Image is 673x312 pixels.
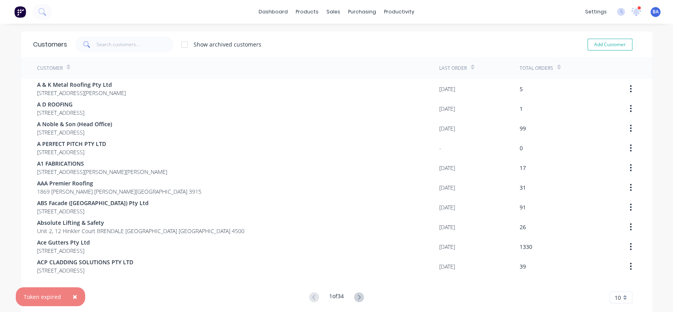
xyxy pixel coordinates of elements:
[37,128,112,136] span: [STREET_ADDRESS]
[73,291,77,302] span: ×
[581,6,611,18] div: settings
[439,262,455,271] div: [DATE]
[292,6,323,18] div: products
[439,223,455,231] div: [DATE]
[37,227,244,235] span: Unit 2, 12 Hinkler Court BRENDALE [GEOGRAPHIC_DATA] [GEOGRAPHIC_DATA] 4500
[323,6,344,18] div: sales
[37,266,133,275] span: [STREET_ADDRESS]
[37,89,126,97] span: [STREET_ADDRESS][PERSON_NAME]
[439,243,455,251] div: [DATE]
[65,287,85,306] button: Close
[37,219,244,227] span: Absolute Lifting & Safety
[520,203,526,211] div: 91
[439,124,455,133] div: [DATE]
[439,144,441,152] div: -
[520,164,526,172] div: 17
[329,292,344,303] div: 1 of 34
[439,183,455,192] div: [DATE]
[37,199,149,207] span: ABS Facade ([GEOGRAPHIC_DATA]) Pty Ltd
[24,293,61,301] div: Token expired
[520,105,523,113] div: 1
[587,39,632,50] button: Add Customer
[520,243,532,251] div: 1330
[520,144,523,152] div: 0
[37,247,90,255] span: [STREET_ADDRESS]
[37,179,201,187] span: AAA Premier Roofing
[520,183,526,192] div: 31
[37,108,84,117] span: [STREET_ADDRESS]
[439,105,455,113] div: [DATE]
[37,159,167,168] span: A1 FABRICATIONS
[37,80,126,89] span: A & K Metal Roofing Pty Ltd
[344,6,380,18] div: purchasing
[194,40,261,49] div: Show archived customers
[520,85,523,93] div: 5
[380,6,418,18] div: productivity
[37,140,106,148] span: A PERFECT PITCH PTY LTD
[439,164,455,172] div: [DATE]
[520,262,526,271] div: 39
[37,100,84,108] span: A D ROOFING
[97,37,173,52] input: Search customers...
[439,203,455,211] div: [DATE]
[33,40,67,49] div: Customers
[439,65,467,72] div: Last Order
[255,6,292,18] a: dashboard
[37,120,112,128] span: A Noble & Son (Head Office)
[14,6,26,18] img: Factory
[37,187,201,196] span: 1869 [PERSON_NAME] [PERSON_NAME][GEOGRAPHIC_DATA] 3915
[652,8,659,15] span: BA
[520,65,553,72] div: Total Orders
[37,258,133,266] span: ACP CLADDING SOLUTIONS PTY LTD
[37,65,63,72] div: Customer
[615,293,621,302] span: 10
[37,168,167,176] span: [STREET_ADDRESS][PERSON_NAME][PERSON_NAME]
[37,238,90,247] span: Ace Gutters Pty Ltd
[520,124,526,133] div: 99
[439,85,455,93] div: [DATE]
[37,207,149,215] span: [STREET_ADDRESS]
[520,223,526,231] div: 26
[37,148,106,156] span: [STREET_ADDRESS]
